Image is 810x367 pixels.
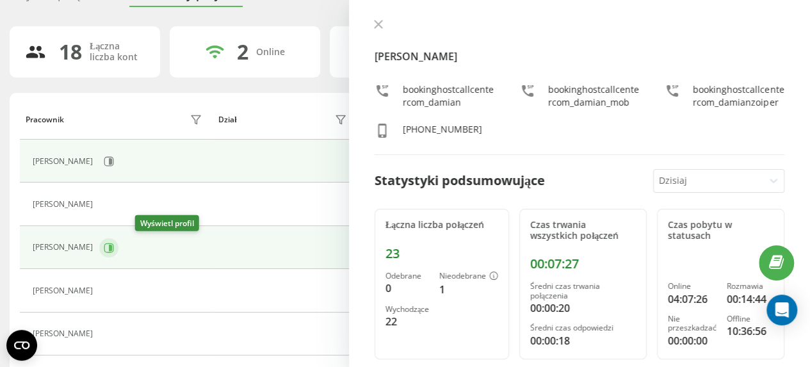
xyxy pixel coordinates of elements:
[727,282,774,291] div: Rozmawia
[668,291,717,307] div: 04:07:26
[403,123,482,142] div: [PHONE_NUMBER]
[530,220,636,241] div: Czas trwania wszystkich połączeń
[530,333,636,348] div: 00:00:18
[668,314,717,333] div: Nie przeszkadzać
[33,329,96,338] div: [PERSON_NAME]
[33,200,96,209] div: [PERSON_NAME]
[727,314,774,323] div: Offline
[530,256,636,272] div: 00:07:27
[766,295,797,325] div: Open Intercom Messenger
[385,314,429,329] div: 22
[530,282,636,300] div: Średni czas trwania połączenia
[530,300,636,316] div: 00:00:20
[403,83,494,109] div: bookinghostcallcentercom_damian
[33,286,96,295] div: [PERSON_NAME]
[59,40,82,64] div: 18
[548,83,640,109] div: bookinghostcallcentercom_damian_mob
[256,47,285,58] div: Online
[375,49,784,64] h4: [PERSON_NAME]
[385,246,498,261] div: 23
[26,115,64,124] div: Pracownik
[727,291,774,307] div: 00:14:44
[33,243,96,252] div: [PERSON_NAME]
[693,83,784,109] div: bookinghostcallcentercom_damianzoiper
[218,115,236,124] div: Dział
[375,171,545,190] div: Statystyki podsumowujące
[668,333,717,348] div: 00:00:00
[439,282,498,297] div: 1
[135,215,199,231] div: Wyświetl profil
[530,323,636,332] div: Średni czas odpowiedzi
[33,157,96,166] div: [PERSON_NAME]
[237,40,248,64] div: 2
[385,272,429,281] div: Odebrane
[385,220,498,231] div: Łączna liczba połączeń
[6,330,37,361] button: Open CMP widget
[668,282,717,291] div: Online
[439,272,498,282] div: Nieodebrane
[385,281,429,296] div: 0
[668,220,774,241] div: Czas pobytu w statusach
[385,305,429,314] div: Wychodzące
[90,41,145,63] div: Łączna liczba kont
[727,323,774,339] div: 10:36:56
